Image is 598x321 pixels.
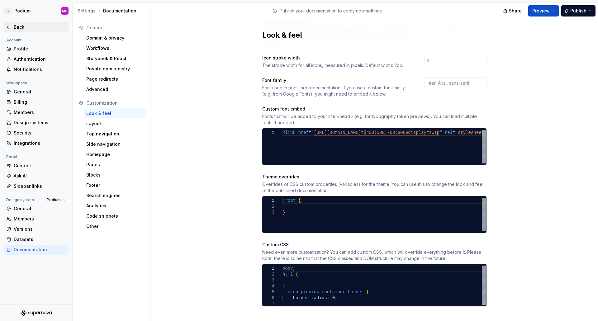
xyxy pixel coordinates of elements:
[14,163,66,169] div: Content
[14,236,66,243] div: Datasets
[14,24,66,30] div: Back
[78,8,148,14] div: Documentation
[84,108,146,118] a: Look & feel
[509,8,522,14] span: Share
[84,129,146,139] a: Top navigation
[14,89,66,95] div: General
[444,130,452,135] span: rel
[4,245,69,255] a: Documentation
[14,130,66,136] div: Security
[84,149,146,159] a: Homepage
[4,196,36,204] div: Design system
[86,120,144,127] div: Layout
[14,8,31,14] div: Podium
[4,214,69,224] a: Members
[424,55,486,66] input: 2
[21,310,52,316] a: Supernova Logo
[86,86,144,92] div: Advanced
[282,290,363,295] span: .token-preview-container-border
[4,87,69,97] a: General
[453,130,455,135] span: =
[263,266,274,271] div: 1
[4,204,69,214] a: General
[263,301,274,307] div: 7
[500,5,526,17] button: Share
[4,64,69,74] a: Notifications
[4,107,69,117] a: Members
[309,130,311,135] span: =
[86,131,144,137] div: Top navigation
[14,109,66,116] div: Members
[62,8,68,13] div: MD
[4,36,24,44] div: Account
[14,216,66,222] div: Members
[4,153,20,161] div: Portal
[86,162,144,168] div: Pages
[86,110,144,116] div: Look & feel
[86,151,144,158] div: Homepage
[285,130,296,135] span: link
[86,45,144,51] div: Workflows
[84,119,146,129] a: Layout
[84,139,146,149] a: Side navigation
[86,66,144,72] div: Private npm registry
[14,173,66,179] div: Ask AI
[439,130,442,135] span: "
[78,8,96,14] button: Settings
[282,272,293,277] span: html
[263,289,274,295] div: 5
[4,171,69,181] a: Ask AI
[84,54,146,64] a: Storybook & React
[4,234,69,244] a: Datasets
[4,7,12,15] div: L
[86,223,144,229] div: Other
[263,204,274,210] div: 2
[1,4,71,18] button: LPodiumMD
[86,100,144,106] div: Customization
[455,130,486,135] span: "stylesheet"
[528,5,559,17] button: Preview
[4,54,69,64] a: Authentication
[263,283,274,289] div: 4
[4,128,69,138] a: Security
[293,266,295,271] span: ,
[84,84,146,94] a: Advanced
[282,266,293,271] span: body
[14,46,66,52] div: Profile
[14,140,66,146] div: Integrations
[86,192,144,199] div: Search engines
[86,76,144,82] div: Page redirects
[314,130,361,135] span: [URL][DOMAIN_NAME]
[14,205,66,212] div: General
[263,271,274,277] div: 2
[262,174,299,180] div: Theme overrides
[4,181,69,191] a: Sidebar links
[86,172,144,178] div: Blocks
[282,284,285,289] span: }
[298,130,309,135] span: href
[262,85,413,97] div: Font used in published documentation. If you use a custom font family (e.g. from Google Fonts), y...
[14,183,66,189] div: Sidebar links
[262,106,305,112] div: Custom font embed
[263,130,274,136] div: 1
[561,5,596,17] button: Publish
[86,203,144,209] div: Analytics
[84,201,146,211] a: Analytics
[332,295,335,300] span: 0
[47,197,61,202] span: Podium
[4,22,69,32] a: Back
[4,118,69,128] a: Design systems
[293,295,330,300] span: border-radius:
[262,55,300,61] div: Icon stroke width
[84,160,146,170] a: Pages
[84,64,146,74] a: Private npm registry
[424,77,486,88] input: Inter, Arial, sans-serif
[84,180,146,190] a: Footer
[263,210,274,215] div: 3
[86,141,144,147] div: Side navigation
[14,226,66,232] div: Versions
[86,35,144,41] div: Domain & privacy
[262,113,486,126] div: Fonts that will be added to your site <head> (e.g. for typography token previews). You can load m...
[262,249,486,262] div: Need even more customization? You can add custom CSS, which will override everything before it. P...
